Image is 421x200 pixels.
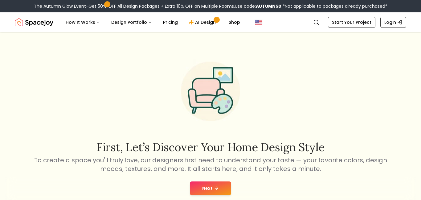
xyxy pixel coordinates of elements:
[255,19,262,26] img: United States
[61,16,105,28] button: How It Works
[281,3,387,9] span: *Not applicable to packages already purchased*
[34,3,387,9] div: The Autumn Glow Event-Get 50% OFF All Design Packages + Extra 10% OFF on Multiple Rooms.
[158,16,183,28] a: Pricing
[328,17,375,28] a: Start Your Project
[15,16,53,28] a: Spacejoy
[106,16,157,28] button: Design Portfolio
[380,17,406,28] a: Login
[33,156,388,173] p: To create a space you'll truly love, our designers first need to understand your taste — your fav...
[224,16,245,28] a: Shop
[184,16,223,28] a: AI Design
[190,181,231,195] button: Next
[33,141,388,153] h2: First, let’s discover your home design style
[256,3,281,9] b: AUTUMN50
[235,3,281,9] span: Use code:
[15,16,53,28] img: Spacejoy Logo
[171,52,250,131] img: Start Style Quiz Illustration
[15,12,406,32] nav: Global
[61,16,245,28] nav: Main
